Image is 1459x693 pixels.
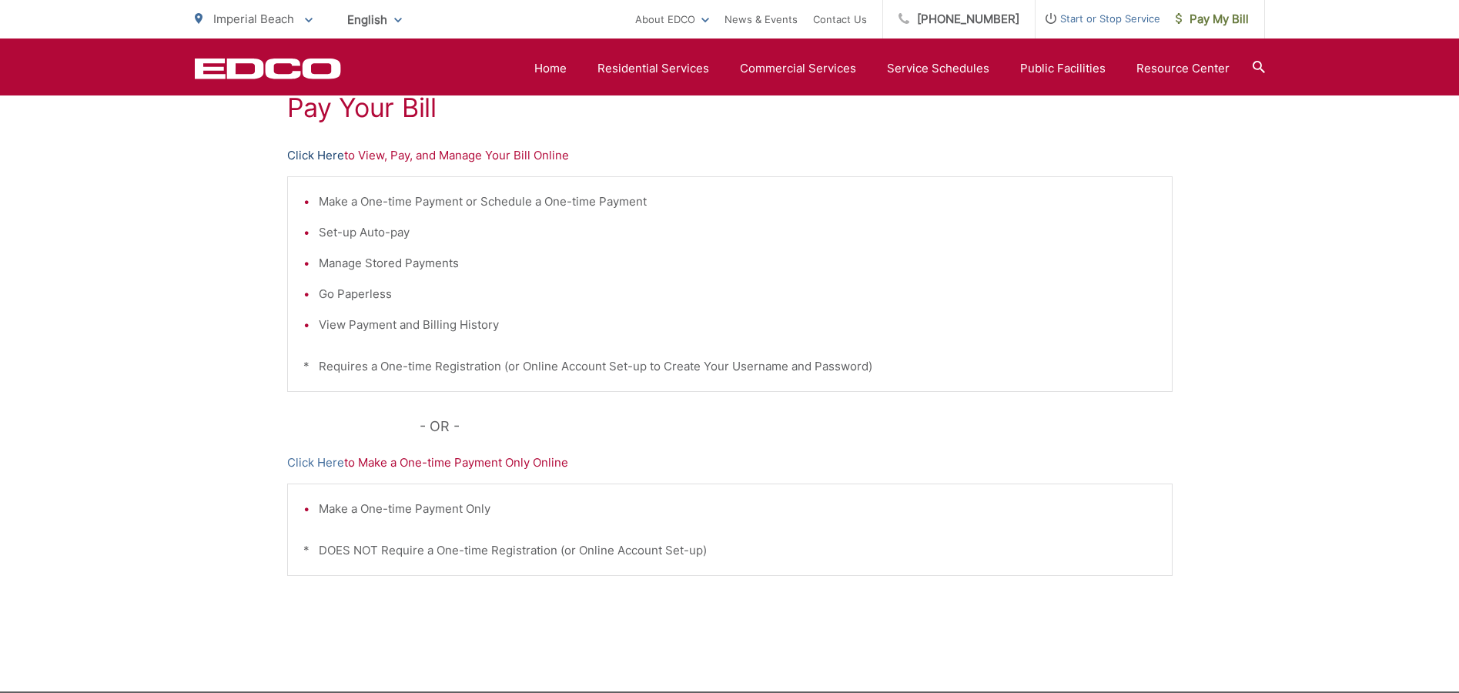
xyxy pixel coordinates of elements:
span: Imperial Beach [213,12,294,26]
p: - OR - [420,415,1173,438]
span: English [336,6,413,33]
h1: Pay Your Bill [287,92,1173,123]
li: Make a One-time Payment Only [319,500,1156,518]
a: EDCD logo. Return to the homepage. [195,58,341,79]
p: to View, Pay, and Manage Your Bill Online [287,146,1173,165]
a: Public Facilities [1020,59,1106,78]
span: Pay My Bill [1176,10,1249,28]
p: to Make a One-time Payment Only Online [287,454,1173,472]
p: * Requires a One-time Registration (or Online Account Set-up to Create Your Username and Password) [303,357,1156,376]
li: Manage Stored Payments [319,254,1156,273]
a: Residential Services [597,59,709,78]
li: Go Paperless [319,285,1156,303]
li: View Payment and Billing History [319,316,1156,334]
a: About EDCO [635,10,709,28]
a: Click Here [287,454,344,472]
li: Set-up Auto-pay [319,223,1156,242]
a: Click Here [287,146,344,165]
p: * DOES NOT Require a One-time Registration (or Online Account Set-up) [303,541,1156,560]
a: Service Schedules [887,59,989,78]
a: Commercial Services [740,59,856,78]
a: Resource Center [1136,59,1230,78]
a: Home [534,59,567,78]
a: News & Events [724,10,798,28]
li: Make a One-time Payment or Schedule a One-time Payment [319,192,1156,211]
a: Contact Us [813,10,867,28]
